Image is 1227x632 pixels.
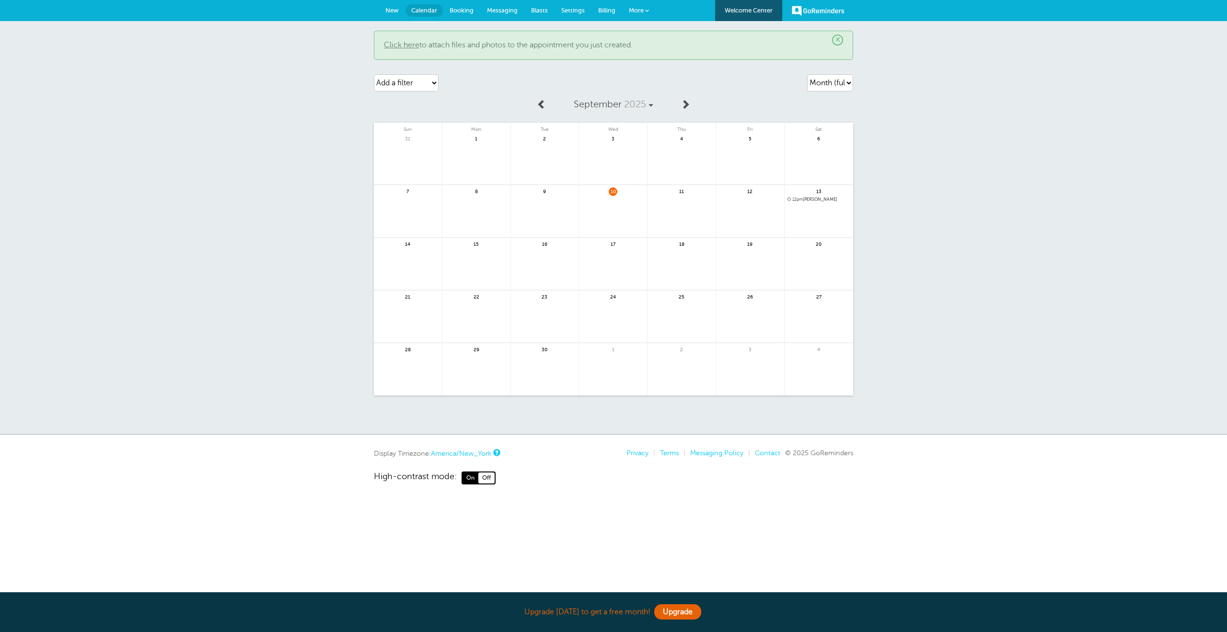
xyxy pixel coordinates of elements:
[574,99,622,110] span: September
[648,123,716,132] span: Thu
[679,449,685,457] li: |
[531,7,548,14] span: Blasts
[746,135,754,142] span: 5
[450,7,474,14] span: Booking
[374,449,499,458] div: Display Timezone:
[540,293,549,300] span: 23
[814,135,823,142] span: 6
[654,604,701,620] a: Upgrade
[609,240,617,247] span: 17
[431,449,491,457] a: America/New_York
[374,123,442,132] span: Sun
[677,135,686,142] span: 4
[579,123,647,132] span: Wed
[746,187,754,195] span: 12
[609,293,617,300] span: 24
[540,345,549,353] span: 30
[374,471,457,484] span: High-contrast mode:
[384,41,843,50] p: to attach files and photos to the appointment you just created.
[609,345,617,353] span: 1
[442,123,510,132] span: Mon
[814,345,823,353] span: 4
[787,197,850,202] a: 12pm[PERSON_NAME]
[690,449,743,457] a: Messaging Policy
[404,135,412,142] span: 31
[648,449,655,457] li: |
[411,7,437,14] span: Calendar
[660,449,679,457] a: Terms
[814,187,823,195] span: 13
[787,197,850,202] span: Lisa Cuchara
[624,99,646,110] span: 2025
[598,7,615,14] span: Billing
[746,345,754,353] span: 3
[374,471,853,484] a: High-contrast mode: On Off
[540,135,549,142] span: 2
[626,449,648,457] a: Privacy
[814,240,823,247] span: 20
[404,187,412,195] span: 7
[746,293,754,300] span: 26
[487,7,518,14] span: Messaging
[472,187,481,195] span: 8
[404,240,412,247] span: 14
[374,602,853,622] div: Upgrade [DATE] to get a free month!
[404,293,412,300] span: 21
[385,7,399,14] span: New
[540,187,549,195] span: 9
[629,7,644,14] span: More
[677,345,686,353] span: 2
[472,293,481,300] span: 22
[609,135,617,142] span: 3
[814,293,823,300] span: 27
[478,472,495,483] span: Off
[404,345,412,353] span: 28
[472,345,481,353] span: 29
[785,449,853,457] span: © 2025 GoReminders
[463,472,478,483] span: On
[677,187,686,195] span: 11
[755,449,780,457] a: Contact
[511,123,579,132] span: Tue
[792,197,803,202] span: 12pm
[716,123,784,132] span: Fri
[609,187,617,195] span: 10
[472,135,481,142] span: 1
[493,449,499,456] a: This is the timezone being used to display dates and times to you on this device. Click the timez...
[677,240,686,247] span: 18
[785,123,853,132] span: Sat
[472,240,481,247] span: 15
[540,240,549,247] span: 16
[743,449,750,457] li: |
[552,94,675,115] a: September 2025
[746,240,754,247] span: 19
[832,34,843,46] span: ×
[677,293,686,300] span: 25
[384,41,419,49] a: Click here
[405,4,443,17] a: Calendar
[561,7,585,14] span: Settings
